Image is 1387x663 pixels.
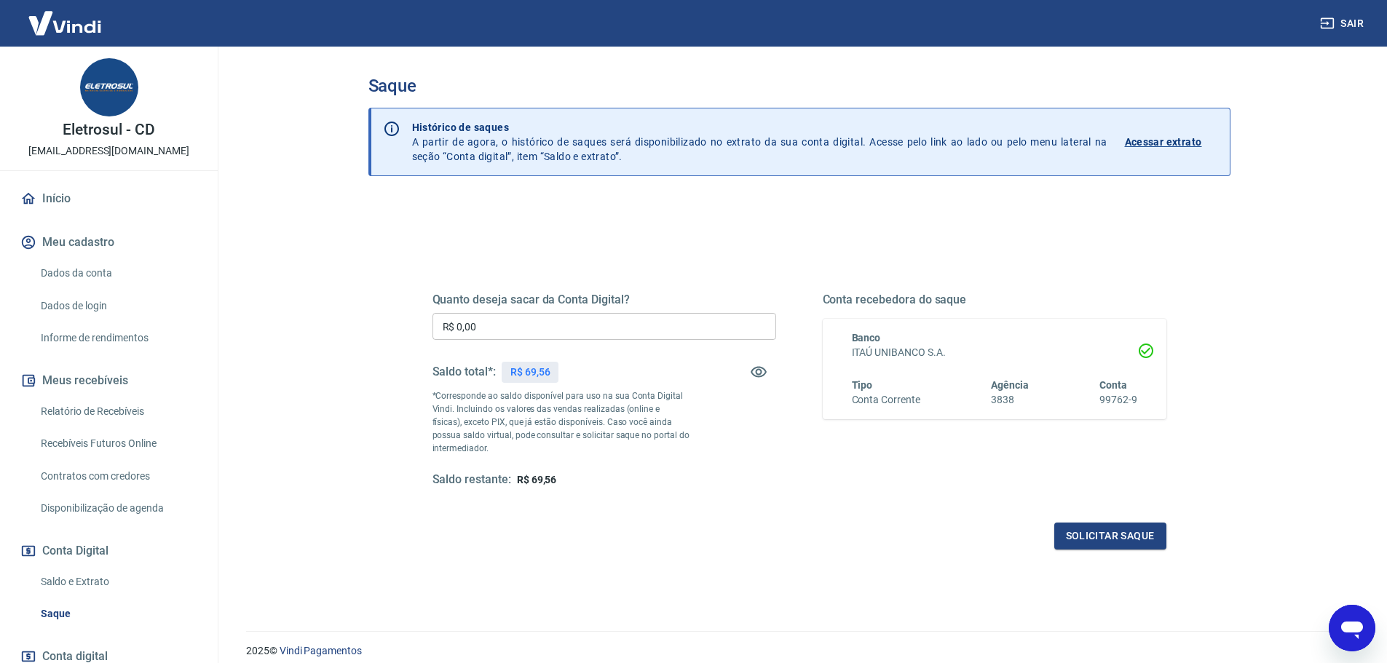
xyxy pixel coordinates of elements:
[517,474,557,485] span: R$ 69,56
[368,76,1230,96] h3: Saque
[823,293,1166,307] h5: Conta recebedora do saque
[280,645,362,656] a: Vindi Pagamentos
[17,183,200,215] a: Início
[17,1,112,45] img: Vindi
[432,389,690,455] p: *Corresponde ao saldo disponível para uso na sua Conta Digital Vindi. Incluindo os valores das ve...
[412,120,1107,135] p: Histórico de saques
[432,293,776,307] h5: Quanto deseja sacar da Conta Digital?
[35,461,200,491] a: Contratos com credores
[35,397,200,426] a: Relatório de Recebíveis
[1317,10,1370,37] button: Sair
[35,567,200,597] a: Saldo e Extrato
[246,643,1352,659] p: 2025 ©
[852,332,881,344] span: Banco
[852,345,1137,360] h6: ITAÚ UNIBANCO S.A.
[412,120,1107,164] p: A partir de agora, o histórico de saques será disponibilizado no extrato da sua conta digital. Ac...
[80,58,138,116] img: bfaea956-2ddf-41fe-bf56-92e818b71c04.jpeg
[35,429,200,458] a: Recebíveis Futuros Online
[63,122,154,138] p: Eletrosul - CD
[1054,523,1166,549] button: Solicitar saque
[991,392,1029,408] h6: 3838
[35,493,200,523] a: Disponibilização de agenda
[510,365,550,380] p: R$ 69,56
[35,291,200,321] a: Dados de login
[852,379,873,391] span: Tipo
[1329,605,1375,651] iframe: Botão para abrir a janela de mensagens
[35,599,200,629] a: Saque
[17,226,200,258] button: Meu cadastro
[35,323,200,353] a: Informe de rendimentos
[991,379,1029,391] span: Agência
[432,472,511,488] h5: Saldo restante:
[1125,120,1218,164] a: Acessar extrato
[1099,392,1137,408] h6: 99762-9
[17,535,200,567] button: Conta Digital
[28,143,189,159] p: [EMAIL_ADDRESS][DOMAIN_NAME]
[1099,379,1127,391] span: Conta
[852,392,920,408] h6: Conta Corrente
[432,365,496,379] h5: Saldo total*:
[17,365,200,397] button: Meus recebíveis
[35,258,200,288] a: Dados da conta
[1125,135,1202,149] p: Acessar extrato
